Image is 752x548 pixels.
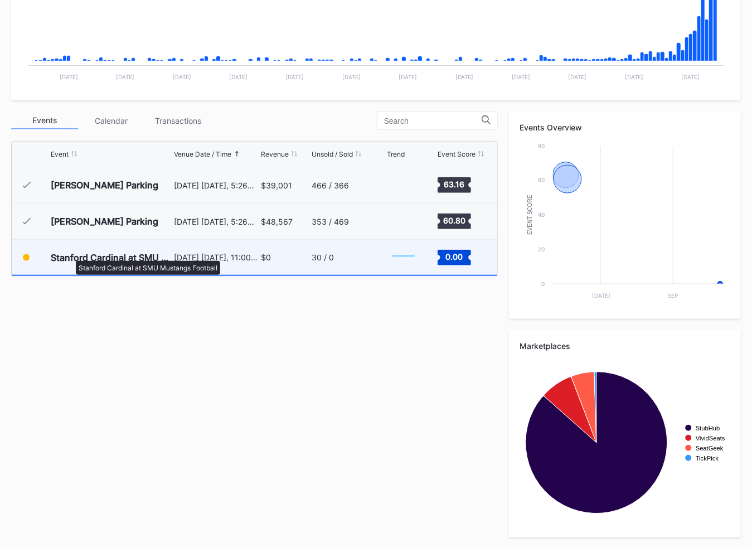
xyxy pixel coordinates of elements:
text: StubHub [696,425,720,431]
text: 60.80 [443,216,465,225]
text: VividSeats [696,435,725,442]
text: 40 [538,211,545,218]
div: [DATE] [DATE], 11:00AM [174,253,258,262]
text: [DATE] [512,74,530,80]
text: [DATE] [399,74,417,80]
text: [DATE] [60,74,78,80]
div: $0 [261,253,271,262]
text: [DATE] [569,74,587,80]
svg: Chart title [387,244,420,271]
text: [DATE] [286,74,304,80]
text: 0 [541,280,545,287]
text: Event Score [527,195,533,235]
text: [DATE] [173,74,191,80]
text: Sep [668,292,678,299]
text: [DATE] [342,74,361,80]
div: 466 / 366 [312,181,349,190]
text: [DATE] [682,74,700,80]
text: [DATE] [116,74,134,80]
text: TickPick [696,455,719,462]
div: Events [11,112,78,129]
svg: Chart title [387,207,420,235]
text: 20 [538,246,545,253]
div: Revenue [261,150,289,158]
text: 0.00 [446,251,463,261]
text: [DATE] [625,74,643,80]
div: [DATE] [DATE], 5:26PM [174,217,258,226]
div: 353 / 469 [312,217,349,226]
svg: Chart title [520,359,730,526]
div: Transactions [145,112,212,129]
text: 63.16 [444,180,465,189]
div: Events Overview [520,123,730,132]
div: Stanford Cardinal at SMU Mustangs Football [51,252,171,263]
svg: Chart title [520,140,730,308]
div: Event Score [438,150,476,158]
div: Calendar [78,112,145,129]
text: [DATE] [455,74,474,80]
text: 60 [538,177,545,183]
div: Event [51,150,69,158]
div: $48,567 [261,217,293,226]
div: 30 / 0 [312,253,334,262]
div: Unsold / Sold [312,150,353,158]
div: [PERSON_NAME] Parking [51,180,158,191]
input: Search [384,117,482,125]
div: $39,001 [261,181,292,190]
div: Trend [387,150,405,158]
div: Marketplaces [520,341,730,351]
div: Venue Date / Time [174,150,231,158]
div: [DATE] [DATE], 5:26PM [174,181,258,190]
svg: Chart title [387,171,420,199]
text: SeatGeek [696,445,724,452]
text: [DATE] [229,74,248,80]
text: 80 [538,143,545,149]
div: [PERSON_NAME] Parking [51,216,158,227]
text: [DATE] [592,292,610,299]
